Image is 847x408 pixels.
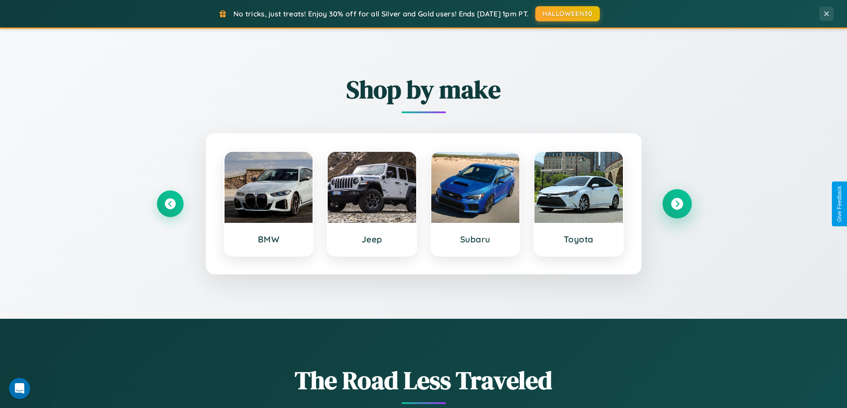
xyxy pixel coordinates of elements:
h3: BMW [233,234,304,245]
span: No tricks, just treats! Enjoy 30% off for all Silver and Gold users! Ends [DATE] 1pm PT. [233,9,529,18]
div: Give Feedback [836,186,843,222]
button: HALLOWEEN30 [535,6,600,21]
h2: Shop by make [157,72,690,107]
iframe: Intercom live chat [9,378,30,399]
h3: Jeep [337,234,407,245]
h3: Subaru [440,234,511,245]
h3: Toyota [543,234,614,245]
h1: The Road Less Traveled [157,363,690,397]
